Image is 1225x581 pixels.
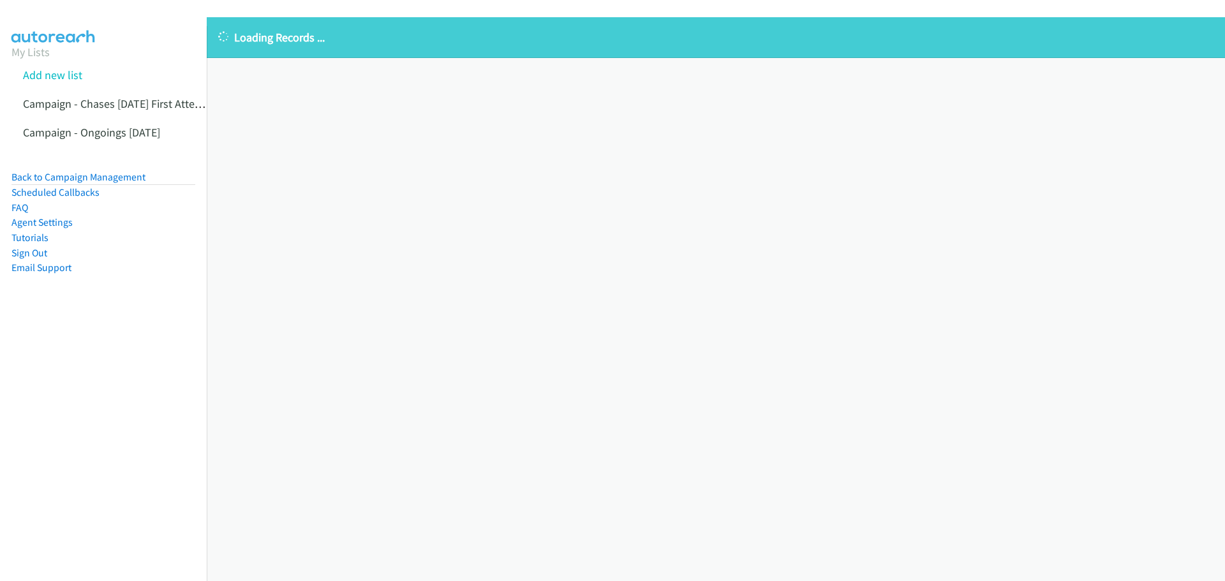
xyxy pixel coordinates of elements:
a: Scheduled Callbacks [11,186,100,198]
a: FAQ [11,202,28,214]
a: Back to Campaign Management [11,171,145,183]
a: Campaign - Ongoings [DATE] [23,125,160,140]
a: Email Support [11,261,71,274]
p: Loading Records ... [218,29,1214,46]
a: Add new list [23,68,82,82]
a: Tutorials [11,232,48,244]
a: Campaign - Chases [DATE] First Attempts [23,96,219,111]
a: Sign Out [11,247,47,259]
a: My Lists [11,45,50,59]
a: Agent Settings [11,216,73,228]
